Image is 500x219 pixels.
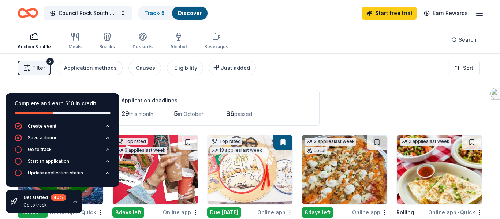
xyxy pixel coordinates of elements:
button: Start an application [15,158,111,169]
div: Go to track [28,147,52,152]
div: Online app [352,208,388,217]
button: Eligibility [167,61,203,75]
span: 5 [174,110,178,117]
div: 13 applies last week [210,147,264,154]
button: Council Rock South High School Choir BINGO [44,6,132,20]
div: Meals [68,44,82,50]
div: Snacks [99,44,115,50]
button: Application methods [57,61,123,75]
div: 40 % [51,194,66,201]
span: Filter [32,64,45,72]
div: Get started [23,194,66,201]
div: 2 applies last week [305,138,356,146]
div: Online app [163,208,198,217]
button: Desserts [133,29,153,53]
div: 2 [46,58,54,65]
div: Online app Quick [428,208,482,217]
div: Start an application [28,158,69,164]
span: in October [178,111,204,117]
a: Home [18,4,38,22]
img: Image for California Tortilla [397,135,482,204]
button: Go to track [15,146,111,158]
div: Due [DATE] [207,207,241,218]
div: Go to track [23,202,66,208]
span: Sort [463,64,473,72]
button: Snacks [99,29,115,53]
div: Complete and earn $10 in credit [15,99,111,108]
button: Track· 5Discover [138,6,208,20]
button: Beverages [204,29,228,53]
button: Search [445,33,482,47]
div: Auction & raffle [18,44,51,50]
div: 8 days left [112,207,144,218]
button: Filter2 [18,61,51,75]
div: Application methods [64,64,117,72]
button: Auction & raffle [18,29,51,53]
button: Sort [448,61,480,75]
div: Online app [257,208,293,217]
div: Alcohol [170,44,187,50]
span: 86 [226,110,234,117]
span: • [458,209,459,215]
span: this month [129,111,153,117]
div: Causes [136,64,155,72]
div: Update application status [28,170,83,176]
div: Top rated [210,138,242,145]
div: 8 days left [302,207,333,218]
button: Meals [68,29,82,53]
div: 6 applies last week [116,147,167,154]
button: Just added [209,61,256,75]
div: Eligibility [174,64,197,72]
span: passed [234,111,252,117]
div: Create event [28,123,56,129]
div: Local [305,147,327,154]
div: Application deadlines [122,96,310,105]
a: Earn Rewards [419,7,472,20]
a: Track· 5 [144,10,165,16]
span: Search [459,35,477,44]
span: 29 [122,110,129,117]
div: Beverages [204,44,228,50]
div: Top rated [116,138,148,145]
span: Just added [221,65,250,71]
img: Image for Big Burrito Restaurant Group [302,135,387,204]
div: 2 applies last week [400,138,451,146]
a: Start free trial [362,7,417,20]
div: Rolling [396,208,414,217]
span: Council Rock South High School Choir BINGO [59,9,117,18]
div: Save a donor [28,135,57,141]
button: Save a donor [15,134,111,146]
a: Discover [178,10,202,16]
button: Update application status [15,169,111,181]
div: Desserts [133,44,153,50]
img: Image for Oriental Trading [208,135,293,204]
img: Image for Wawa Foundation [113,135,198,204]
button: Create event [15,122,111,134]
button: Alcohol [170,29,187,53]
button: Causes [128,61,161,75]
